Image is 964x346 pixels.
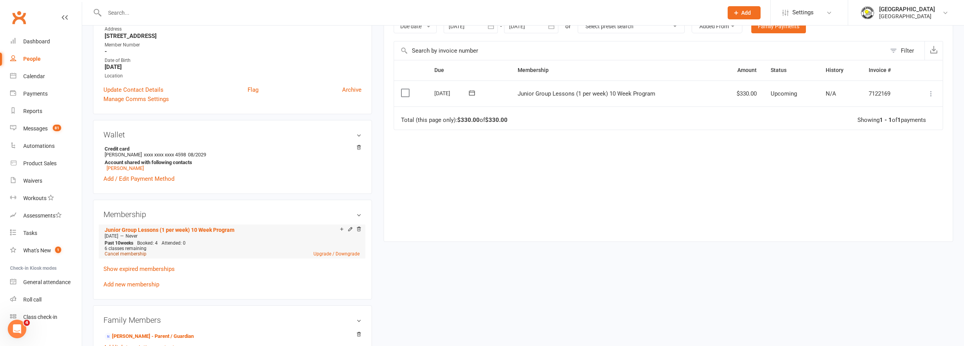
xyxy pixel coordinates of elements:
div: Workouts [23,195,46,201]
a: Tasks [10,224,82,242]
div: Showing of payments [857,117,926,123]
iframe: Intercom live chat [8,320,26,338]
a: [PERSON_NAME] [107,165,144,171]
div: Roll call [23,296,41,303]
a: Payments [10,85,82,103]
td: $330.00 [717,81,764,107]
span: 4 [24,320,30,326]
div: Product Sales [23,160,57,166]
input: Search... [102,7,718,18]
a: Family Payments [751,19,806,33]
span: Junior Group Lessons (1 per week) 10 Week Program [518,90,655,97]
div: General attendance [23,279,71,285]
span: [DATE] [105,233,118,239]
div: [GEOGRAPHIC_DATA] [879,6,935,13]
span: 81 [53,125,61,131]
a: Upgrade / Downgrade [313,251,360,257]
a: Assessments [10,207,82,224]
span: Booked: 4 [137,240,158,246]
strong: Credit card [105,146,358,152]
div: People [23,56,41,62]
span: 08/2029 [188,152,206,158]
input: Search by invoice number [394,41,886,60]
div: [GEOGRAPHIC_DATA] [879,13,935,20]
th: Due [427,60,511,80]
div: What's New [23,247,51,254]
a: Manage Comms Settings [103,94,169,104]
h3: Wallet [103,130,361,139]
h3: Membership [103,210,361,219]
a: Waivers [10,172,82,190]
div: Address [105,26,361,33]
span: Never [126,233,138,239]
a: General attendance kiosk mode [10,274,82,291]
strong: 1 [897,116,901,123]
div: [DATE] [434,87,470,99]
div: Dashboard [23,38,50,45]
div: Location [105,72,361,80]
span: 1 [55,247,61,253]
strong: $330.00 [485,116,508,123]
a: People [10,50,82,68]
a: Archive [342,85,361,94]
a: Automations [10,137,82,155]
a: Calendar [10,68,82,85]
button: Due date [394,19,437,33]
strong: $330.00 [457,116,480,123]
span: Past 10 [105,240,120,246]
div: Date of Birth [105,57,361,64]
div: Calendar [23,73,45,79]
a: Flag [248,85,258,94]
a: Clubworx [9,8,29,27]
li: [PERSON_NAME] [103,145,361,172]
th: Membership [511,60,717,80]
strong: [STREET_ADDRESS] [105,33,361,39]
span: xxxx xxxx xxxx 4598 [144,152,186,158]
a: Product Sales [10,155,82,172]
strong: - [105,48,361,55]
td: 7122169 [862,81,911,107]
a: Messages 81 [10,120,82,137]
a: Junior Group Lessons (1 per week) 10 Week Program [105,227,234,233]
button: Added From [692,19,742,33]
div: — [103,233,361,239]
a: Class kiosk mode [10,308,82,326]
span: Add [741,10,751,16]
strong: Account shared with following contacts [105,159,358,165]
a: Show expired memberships [103,265,175,272]
div: Messages [23,125,48,132]
div: Filter [901,46,914,55]
strong: 1 - 1 [880,116,892,123]
button: Add [728,6,761,19]
a: Dashboard [10,33,82,50]
a: What's New1 [10,242,82,259]
a: Update Contact Details [103,85,164,94]
h3: Family Members [103,316,361,324]
div: weeks [103,240,135,246]
th: Status [764,60,819,80]
div: Tasks [23,230,37,236]
span: N/A [826,90,836,97]
div: Waivers [23,178,42,184]
th: History [819,60,862,80]
span: Upcoming [771,90,797,97]
a: Add / Edit Payment Method [103,174,174,183]
div: Automations [23,143,55,149]
div: Class check-in [23,314,57,320]
strong: [DATE] [105,63,361,70]
a: Roll call [10,291,82,308]
th: Amount [717,60,764,80]
a: Cancel membership [105,251,146,257]
span: Attended: 0 [162,240,186,246]
div: Assessments [23,212,62,219]
div: Reports [23,108,42,114]
a: [PERSON_NAME] - Parent / Guardian [105,332,194,341]
th: Invoice # [862,60,911,80]
div: or [565,22,571,31]
button: Filter [886,41,924,60]
img: thumb_image1754099813.png [860,5,875,21]
a: Reports [10,103,82,120]
span: Settings [792,4,814,21]
a: Workouts [10,190,82,207]
div: Member Number [105,41,361,49]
